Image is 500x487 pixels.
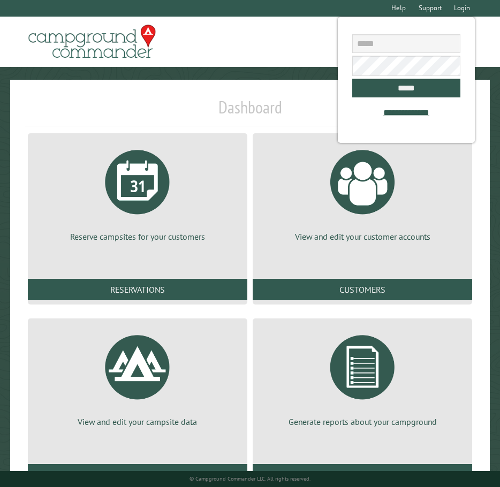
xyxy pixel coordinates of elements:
a: Reservations [28,279,247,300]
a: View and edit your campsite data [41,327,234,428]
small: © Campground Commander LLC. All rights reserved. [190,475,310,482]
a: View and edit your customer accounts [266,142,459,242]
p: View and edit your campsite data [41,416,234,428]
a: Reports [253,464,472,485]
a: Campsites [28,464,247,485]
a: Generate reports about your campground [266,327,459,428]
a: Customers [253,279,472,300]
img: Campground Commander [25,21,159,63]
p: View and edit your customer accounts [266,231,459,242]
h1: Dashboard [25,97,475,126]
a: Reserve campsites for your customers [41,142,234,242]
p: Reserve campsites for your customers [41,231,234,242]
p: Generate reports about your campground [266,416,459,428]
